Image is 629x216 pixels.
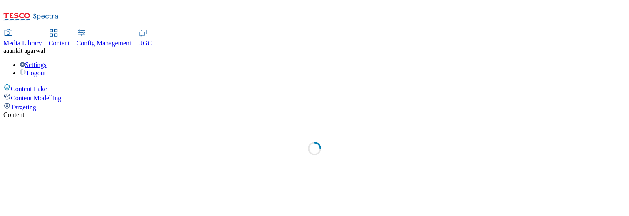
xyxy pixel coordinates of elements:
a: Settings [20,61,47,68]
a: Targeting [3,102,626,111]
span: Config Management [77,40,131,47]
a: Media Library [3,30,42,47]
a: Content Modelling [3,93,626,102]
span: UGC [138,40,152,47]
span: Content Modelling [11,94,61,102]
a: Logout [20,70,46,77]
span: ankit agarwal [9,47,45,54]
span: Media Library [3,40,42,47]
span: Content Lake [11,85,47,92]
a: Content Lake [3,84,626,93]
span: aa [3,47,9,54]
a: Content [49,30,70,47]
a: Config Management [77,30,131,47]
a: UGC [138,30,152,47]
span: Targeting [11,104,36,111]
span: Content [49,40,70,47]
div: Content [3,111,626,119]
